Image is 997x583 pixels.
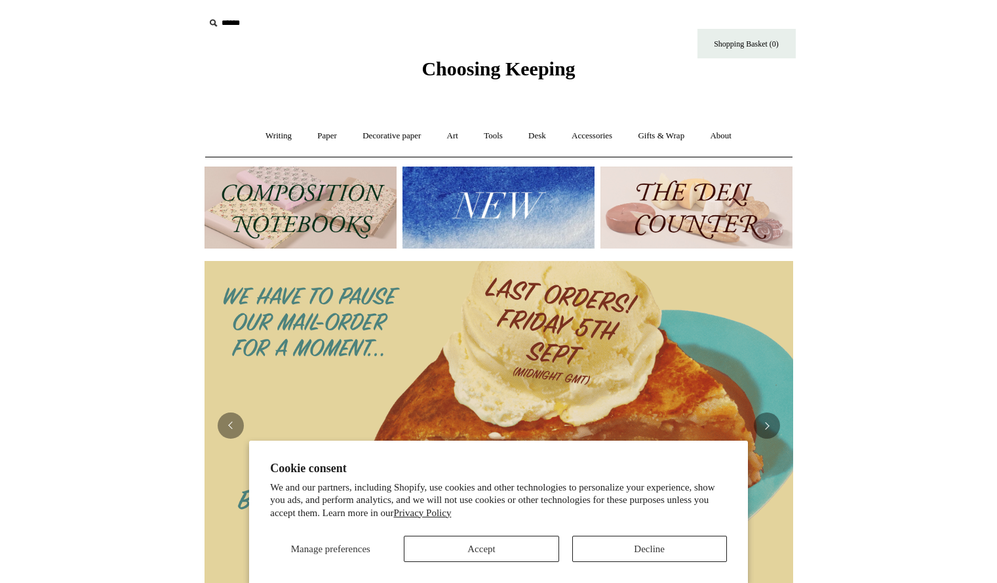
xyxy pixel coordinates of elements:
[270,462,727,475] h2: Cookie consent
[291,544,370,554] span: Manage preferences
[517,119,558,153] a: Desk
[754,412,780,439] button: Next
[560,119,624,153] a: Accessories
[626,119,696,153] a: Gifts & Wrap
[698,119,743,153] a: About
[472,119,515,153] a: Tools
[600,167,792,249] img: The Deli Counter
[218,412,244,439] button: Previous
[205,167,397,249] img: 202302 Composition ledgers.jpg__PID:69722ee6-fa44-49dd-a067-31375e5d54ec
[254,119,303,153] a: Writing
[394,508,452,518] a: Privacy Policy
[351,119,433,153] a: Decorative paper
[697,29,796,58] a: Shopping Basket (0)
[572,536,727,562] button: Decline
[402,167,595,249] img: New.jpg__PID:f73bdf93-380a-4a35-bcfe-7823039498e1
[421,68,575,77] a: Choosing Keeping
[421,58,575,79] span: Choosing Keeping
[404,536,558,562] button: Accept
[435,119,470,153] a: Art
[305,119,349,153] a: Paper
[270,481,727,520] p: We and our partners, including Shopify, use cookies and other technologies to personalize your ex...
[270,536,391,562] button: Manage preferences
